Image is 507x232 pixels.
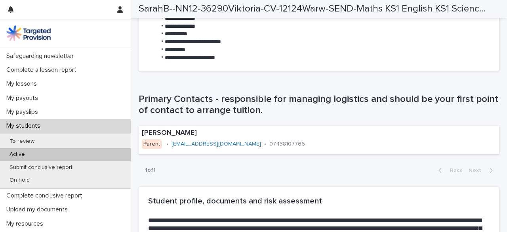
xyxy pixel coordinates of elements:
[3,192,89,199] p: Complete conclusive report
[3,177,36,184] p: On hold
[465,167,499,174] button: Next
[3,206,74,213] p: Upload my documents
[139,126,499,154] a: [PERSON_NAME]Parent•[EMAIL_ADDRESS][DOMAIN_NAME]•07438107766
[139,3,490,15] h2: SarahB--NN12-36290Viktoria-CV-12124Warw-SEND-Maths KS1 English KS1 Science KS1-16474
[3,151,31,158] p: Active
[139,161,162,180] p: 1 of 1
[445,168,462,173] span: Back
[3,94,44,102] p: My payouts
[3,122,47,130] p: My students
[172,141,261,147] a: [EMAIL_ADDRESS][DOMAIN_NAME]
[3,80,43,88] p: My lessons
[148,196,490,206] h2: Student profile, documents and risk assessment
[3,66,83,74] p: Complete a lesson report
[3,108,44,116] p: My payslips
[142,139,162,149] div: Parent
[432,167,465,174] button: Back
[166,141,168,148] p: •
[3,52,80,60] p: Safeguarding newsletter
[469,168,486,173] span: Next
[269,141,305,147] a: 07438107766
[264,141,266,148] p: •
[139,94,499,117] h1: Primary Contacts - responsible for managing logistics and should be your first point of contact t...
[142,129,360,138] p: [PERSON_NAME]
[3,220,50,228] p: My resources
[3,138,41,145] p: To review
[3,164,79,171] p: Submit conclusive report
[6,25,51,41] img: M5nRWzHhSzIhMunXDL62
